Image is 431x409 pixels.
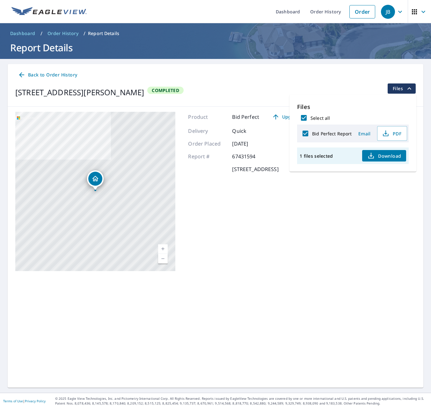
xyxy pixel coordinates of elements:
[297,103,409,111] p: Files
[362,150,406,161] button: Download
[387,83,416,94] button: filesDropdownBtn-67431594
[45,28,81,39] a: Order History
[232,140,270,147] p: [DATE]
[87,170,104,190] div: Dropped pin, building 1, Residential property, 9394 Aegean Dr Boca Raton, FL 33496
[377,126,407,141] button: PDF
[10,30,35,37] span: Dashboard
[47,30,78,37] span: Order History
[232,113,259,121] p: Bid Perfect
[148,87,183,93] span: Completed
[271,113,303,121] span: Upgrade
[381,5,395,19] div: JB
[3,399,23,403] a: Terms of Use
[11,7,87,17] img: EV Logo
[158,254,168,263] a: Current Level 17, Zoom Out
[312,131,352,137] label: Bid Perfect Report
[367,152,401,160] span: Download
[8,41,423,54] h1: Report Details
[232,165,278,173] p: [STREET_ADDRESS]
[8,28,423,39] nav: breadcrumb
[25,399,46,403] a: Privacy Policy
[158,244,168,254] a: Current Level 17, Zoom In
[393,85,413,92] span: Files
[18,71,77,79] span: Back to Order History
[232,153,270,160] p: 67431594
[3,399,46,403] p: |
[267,112,307,122] a: Upgrade
[357,131,372,137] span: Email
[40,30,42,37] li: /
[188,153,226,160] p: Report #
[300,153,333,159] p: 1 files selected
[188,140,226,147] p: Order Placed
[188,113,226,121] p: Product
[310,115,330,121] label: Select all
[349,5,375,18] a: Order
[8,28,38,39] a: Dashboard
[88,30,119,37] p: Report Details
[84,30,85,37] li: /
[55,396,428,406] p: © 2025 Eagle View Technologies, Inc. and Pictometry International Corp. All Rights Reserved. Repo...
[381,130,402,137] span: PDF
[188,127,226,135] p: Delivery
[354,129,375,139] button: Email
[15,87,144,98] div: [STREET_ADDRESS][PERSON_NAME]
[15,69,80,81] a: Back to Order History
[232,127,270,135] p: Quick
